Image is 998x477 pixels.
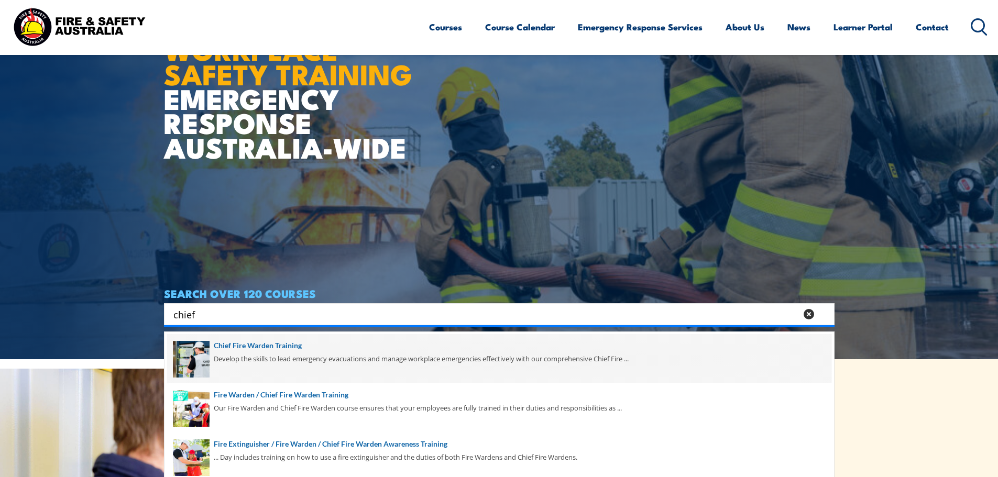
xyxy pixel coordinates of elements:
[164,27,412,95] strong: WORKPLACE SAFETY TRAINING
[176,307,799,321] form: Search form
[816,307,831,321] button: Search magnifier button
[164,10,420,159] h1: EMERGENCY RESPONSE AUSTRALIA-WIDE
[578,13,703,41] a: Emergency Response Services
[726,13,764,41] a: About Us
[173,340,826,351] a: Chief Fire Warden Training
[916,13,949,41] a: Contact
[173,306,797,322] input: Search input
[834,13,893,41] a: Learner Portal
[173,438,826,450] a: Fire Extinguisher / Fire Warden / Chief Fire Warden Awareness Training
[787,13,810,41] a: News
[164,287,835,299] h4: SEARCH OVER 120 COURSES
[429,13,462,41] a: Courses
[173,389,826,401] a: Fire Warden / Chief Fire Warden Training
[485,13,555,41] a: Course Calendar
